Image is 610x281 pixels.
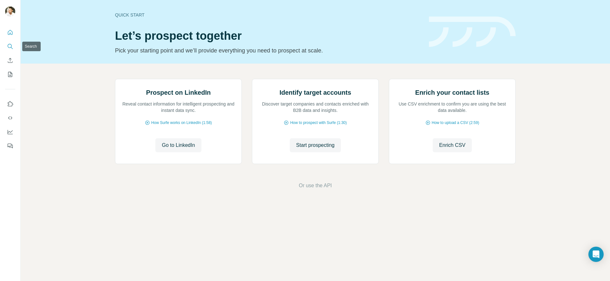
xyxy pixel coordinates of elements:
h2: Enrich your contact lists [415,88,489,97]
button: Or use the API [299,182,332,189]
button: Use Surfe on LinkedIn [5,98,15,110]
span: Enrich CSV [439,141,465,149]
p: Discover target companies and contacts enriched with B2B data and insights. [259,101,372,113]
button: Search [5,41,15,52]
button: Enrich CSV [433,138,472,152]
img: banner [429,17,516,47]
h1: Let’s prospect together [115,30,421,42]
span: How to prospect with Surfe (1:30) [290,120,347,126]
p: Use CSV enrichment to confirm you are using the best data available. [396,101,509,113]
span: Go to LinkedIn [162,141,195,149]
button: My lists [5,69,15,80]
button: Go to LinkedIn [155,138,201,152]
button: Dashboard [5,126,15,138]
button: Feedback [5,140,15,152]
button: Start prospecting [290,138,341,152]
p: Reveal contact information for intelligent prospecting and instant data sync. [122,101,235,113]
img: Avatar [5,6,15,17]
h2: Identify target accounts [280,88,351,97]
button: Enrich CSV [5,55,15,66]
p: Pick your starting point and we’ll provide everything you need to prospect at scale. [115,46,421,55]
h2: Prospect on LinkedIn [146,88,211,97]
span: How to upload a CSV (2:59) [432,120,479,126]
div: Open Intercom Messenger [588,247,604,262]
span: Start prospecting [296,141,335,149]
button: Use Surfe API [5,112,15,124]
span: How Surfe works on LinkedIn (1:58) [151,120,212,126]
div: Quick start [115,12,421,18]
button: Quick start [5,27,15,38]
